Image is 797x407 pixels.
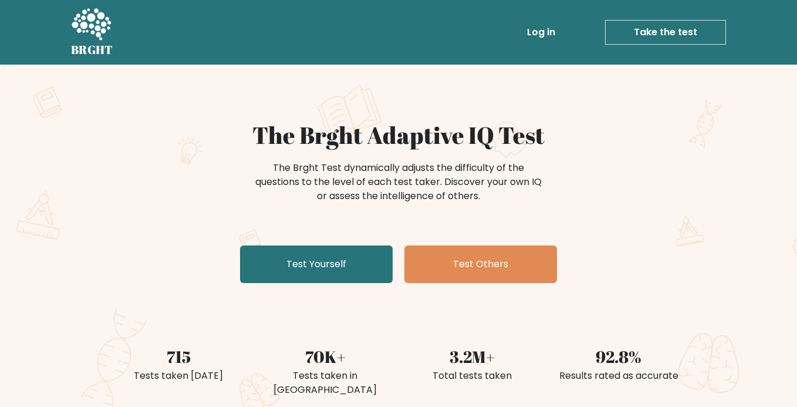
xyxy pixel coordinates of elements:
div: Results rated as accurate [552,369,685,383]
a: Test Others [404,245,557,283]
div: Tests taken in [GEOGRAPHIC_DATA] [259,369,391,397]
a: Log in [522,21,560,44]
div: 715 [112,344,245,369]
div: Tests taken [DATE] [112,369,245,383]
a: Take the test [605,20,726,45]
a: BRGHT [71,5,113,60]
div: Total tests taken [406,369,538,383]
h1: The Brght Adaptive IQ Test [112,121,685,149]
div: 3.2M+ [406,344,538,369]
h5: BRGHT [71,43,113,57]
a: Test Yourself [240,245,393,283]
div: 70K+ [259,344,391,369]
div: The Brght Test dynamically adjusts the difficulty of the questions to the level of each test take... [252,161,545,203]
div: 92.8% [552,344,685,369]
